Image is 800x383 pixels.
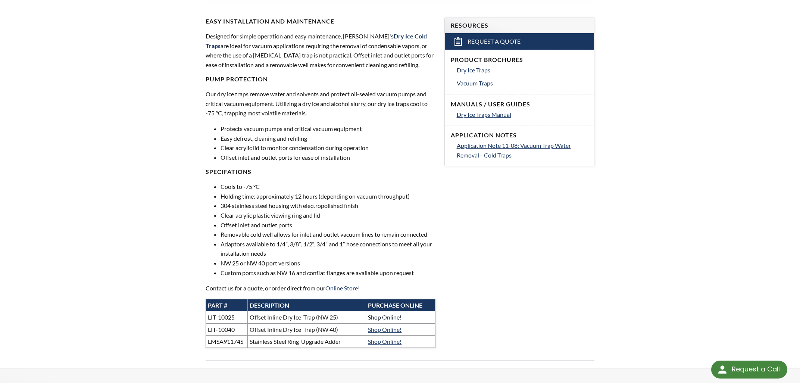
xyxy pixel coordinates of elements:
[711,361,787,379] div: Request a Call
[206,18,334,25] strong: Easy Installation and Maintenance
[451,100,588,108] h4: Manuals / User Guides
[206,31,435,69] p: Designed for simple operation and easy maintenance, [PERSON_NAME]'s are ideal for vacuum applicat...
[221,258,435,268] li: NW 25 or NW 40 port versions
[206,75,268,82] strong: Pump Protection
[457,142,571,159] span: Application Note 11-08: Vacuum Trap Water Removal—Cold Traps
[457,110,588,119] a: Dry Ice Traps Manual
[206,311,248,324] td: LIT-10025
[457,111,511,118] span: Dry Ice Traps Manual
[445,33,594,50] a: Request a Quote
[221,153,435,162] li: Offset inlet and outlet ports for ease of installation
[325,284,360,292] a: Online Store!
[221,239,435,258] li: Adaptors available to 1/4″, 3/8″, 1/2″, 3/4″ and 1″ hose connections to meet all your installatio...
[368,302,422,309] strong: PURCHASE ONLINE
[221,211,435,220] li: Clear acrylic plastic viewing ring and lid
[206,89,435,118] p: Our dry ice traps remove water and solvents and protect oil-sealed vacuum pumps and critical vacu...
[221,220,435,230] li: Offset inlet and outlet ports
[368,314,401,321] a: Shop Online!
[206,336,248,348] td: LMSA91174S
[368,326,401,333] a: Shop Online!
[221,201,435,211] li: 304 stainless steel housing with electropolished finish
[250,302,289,309] strong: DESCRIPTION
[206,32,427,49] strong: Dry Ice Cold Traps
[248,311,366,324] td: Offset Inline Dry Ice Trap (NW 25)
[716,364,728,376] img: round button
[457,78,588,88] a: Vacuum Traps
[248,323,366,336] td: Offset Inline Dry Ice Trap (NW 40)
[248,336,366,348] td: Stainless Steel Ring Upgrade Adder
[457,141,588,160] a: Application Note 11-08: Vacuum Trap Water Removal—Cold Traps
[221,182,435,191] li: Cools to -75 °C
[206,283,435,293] p: Contact us for a quote, or order direct from our
[451,131,588,139] h4: Application Notes
[221,124,435,134] li: Protects vacuum pumps and critical vacuum equipment
[457,66,490,74] span: Dry Ice Traps
[208,302,227,309] strong: PART #
[451,56,588,64] h4: Product Brochures
[221,268,435,278] li: Custom ports such as NW 16 and conflat flanges are available upon request
[221,230,435,239] li: Removable cold well allows for inlet and outlet vacuum lines to remain connected
[368,338,401,345] a: Shop Online!
[221,143,435,153] li: Clear acrylic lid to monitor condensation during operation
[732,361,780,378] div: Request a Call
[457,65,588,75] a: Dry Ice Traps
[206,168,251,175] strong: Specifations
[457,80,493,87] span: Vacuum Traps
[206,323,248,336] td: LIT-10040
[221,134,435,143] li: Easy defrost, cleaning and refilling
[221,191,435,201] li: Holding time: approximately 12 hours (depending on vacuum throughput)
[468,38,521,46] span: Request a Quote
[451,22,588,29] h4: Resources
